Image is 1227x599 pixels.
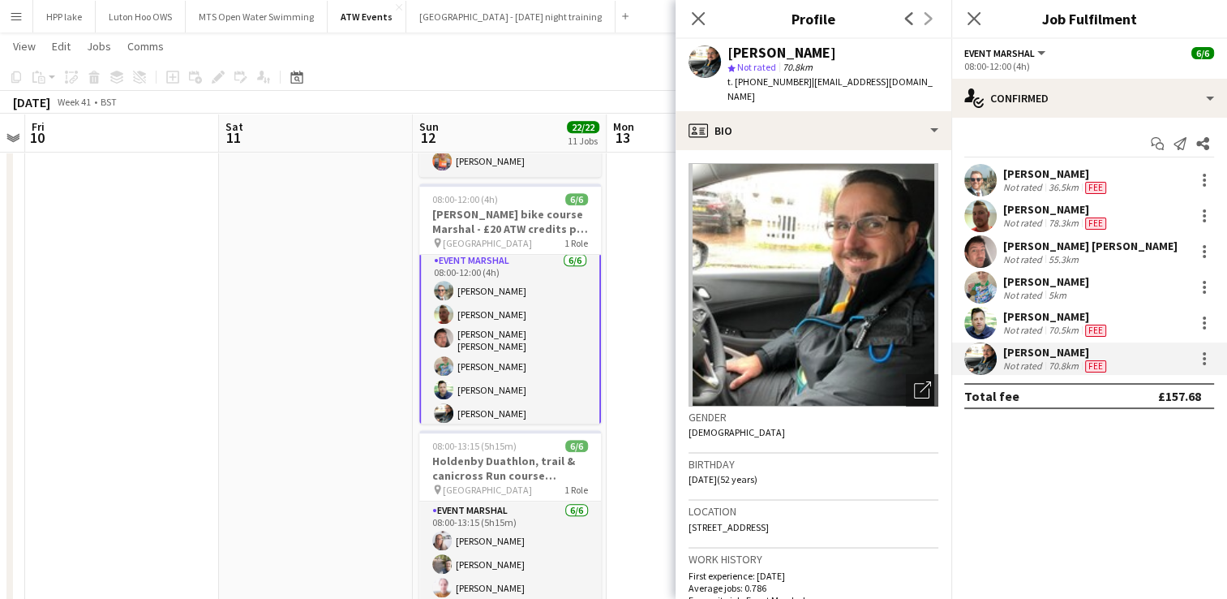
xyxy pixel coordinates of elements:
[6,36,42,57] a: View
[101,96,117,108] div: BST
[689,552,938,567] h3: Work history
[951,79,1227,118] div: Confirmed
[417,128,439,147] span: 12
[727,75,933,102] span: | [EMAIL_ADDRESS][DOMAIN_NAME]
[1158,388,1201,404] div: £157.68
[1082,360,1109,373] div: Crew has different fees then in role
[1003,217,1045,230] div: Not rated
[689,504,938,519] h3: Location
[127,39,164,54] span: Comms
[1045,253,1082,265] div: 55.3km
[1003,166,1109,181] div: [PERSON_NAME]
[1003,345,1109,360] div: [PERSON_NAME]
[906,374,938,407] div: Open photos pop-in
[432,440,517,452] span: 08:00-13:15 (5h15m)
[964,388,1019,404] div: Total fee
[186,1,328,32] button: MTS Open Water Swimming
[419,207,601,236] h3: [PERSON_NAME] bike course Marshal - £20 ATW credits per hour
[1082,324,1109,337] div: Crew has different fees then in role
[727,75,812,88] span: t. [PHONE_NUMBER]
[964,47,1048,59] button: Event Marshal
[1003,239,1178,253] div: [PERSON_NAME] [PERSON_NAME]
[1003,309,1109,324] div: [PERSON_NAME]
[564,237,588,249] span: 1 Role
[565,193,588,205] span: 6/6
[443,484,532,496] span: [GEOGRAPHIC_DATA]
[1045,181,1082,194] div: 36.5km
[328,1,406,32] button: ATW Events
[1045,324,1082,337] div: 70.5km
[567,121,599,133] span: 22/22
[1082,217,1109,230] div: Crew has different fees then in role
[1045,217,1082,230] div: 78.3km
[419,183,601,424] app-job-card: 08:00-12:00 (4h)6/6[PERSON_NAME] bike course Marshal - £20 ATW credits per hour [GEOGRAPHIC_DATA]...
[96,1,186,32] button: Luton Hoo OWS
[45,36,77,57] a: Edit
[223,128,243,147] span: 11
[689,473,757,485] span: [DATE] (52 years)
[1003,181,1045,194] div: Not rated
[432,193,498,205] span: 08:00-12:00 (4h)
[1085,218,1106,230] span: Fee
[676,111,951,150] div: Bio
[13,94,50,110] div: [DATE]
[443,237,532,249] span: [GEOGRAPHIC_DATA]
[689,163,938,407] img: Crew avatar or photo
[13,39,36,54] span: View
[1082,181,1109,194] div: Crew has different fees then in role
[1003,202,1109,217] div: [PERSON_NAME]
[779,61,816,73] span: 70.8km
[1191,47,1214,59] span: 6/6
[419,454,601,483] h3: Holdenby Duathlon, trail & canicross Run course Marshal - £20 ATW credits per hour
[225,119,243,134] span: Sat
[1003,324,1045,337] div: Not rated
[419,250,601,431] app-card-role: Event Marshal6/608:00-12:00 (4h)[PERSON_NAME][PERSON_NAME][PERSON_NAME] [PERSON_NAME][PERSON_NAME...
[121,36,170,57] a: Comms
[737,61,776,73] span: Not rated
[689,457,938,472] h3: Birthday
[727,45,836,60] div: [PERSON_NAME]
[689,426,785,438] span: [DEMOGRAPHIC_DATA]
[613,119,634,134] span: Mon
[689,582,938,594] p: Average jobs: 0.786
[565,440,588,452] span: 6/6
[32,119,45,134] span: Fri
[964,47,1035,59] span: Event Marshal
[406,1,616,32] button: [GEOGRAPHIC_DATA] - [DATE] night training
[1085,182,1106,194] span: Fee
[87,39,111,54] span: Jobs
[611,128,634,147] span: 13
[564,484,588,496] span: 1 Role
[1085,360,1106,373] span: Fee
[80,36,118,57] a: Jobs
[1003,274,1089,289] div: [PERSON_NAME]
[1085,325,1106,337] span: Fee
[951,8,1227,29] h3: Job Fulfilment
[689,570,938,582] p: First experience: [DATE]
[689,410,938,424] h3: Gender
[1003,289,1045,301] div: Not rated
[419,119,439,134] span: Sun
[52,39,71,54] span: Edit
[33,1,96,32] button: HPP lake
[676,8,951,29] h3: Profile
[1003,253,1045,265] div: Not rated
[1045,289,1070,301] div: 5km
[54,96,94,108] span: Week 41
[1003,360,1045,373] div: Not rated
[29,128,45,147] span: 10
[1045,360,1082,373] div: 70.8km
[568,135,598,147] div: 11 Jobs
[689,521,769,533] span: [STREET_ADDRESS]
[964,60,1214,72] div: 08:00-12:00 (4h)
